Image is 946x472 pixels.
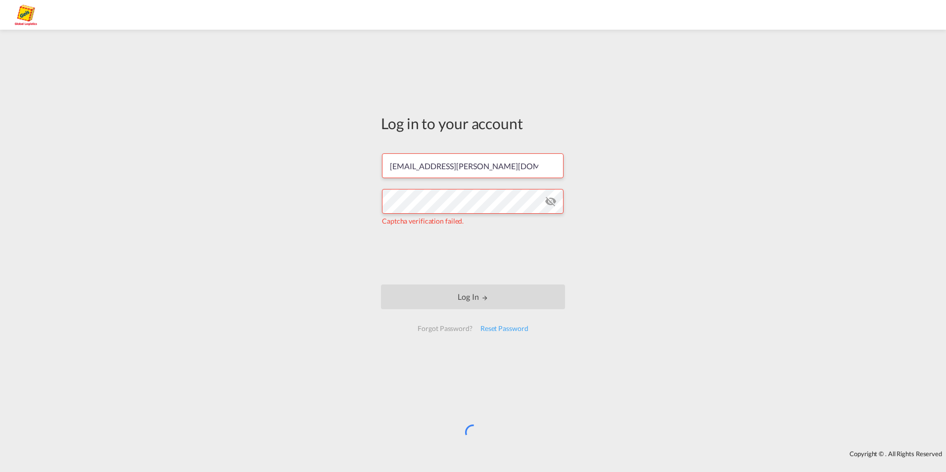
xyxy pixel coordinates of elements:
img: a2a4a140666c11eeab5485e577415959.png [15,4,37,26]
button: LOGIN [381,284,565,309]
md-icon: icon-eye-off [545,195,557,207]
input: Enter email/phone number [382,153,564,178]
div: Reset Password [476,320,532,337]
div: Forgot Password? [414,320,476,337]
iframe: reCAPTCHA [398,236,548,275]
span: Captcha verification failed. [382,217,464,225]
div: Log in to your account [381,113,565,134]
